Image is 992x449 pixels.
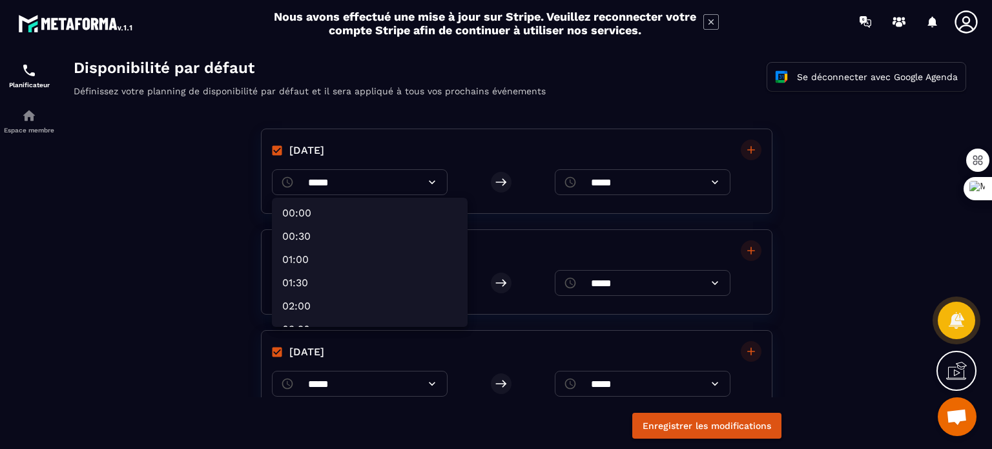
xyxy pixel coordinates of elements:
[18,12,134,35] img: logo
[3,98,55,143] a: automationsautomationsEspace membre
[21,63,37,78] img: scheduler
[938,397,976,436] a: Ouvrir le chat
[3,53,55,98] a: schedulerschedulerPlanificateur
[216,170,407,191] li: 00:30
[216,216,407,237] li: 01:30
[3,81,55,89] p: Planificateur
[273,10,697,37] h2: Nous avons effectué une mise à jour sur Stripe. Veuillez reconnecter votre compte Stripe afin de ...
[216,240,407,260] li: 02:00
[21,108,37,123] img: automations
[216,263,407,284] li: 02:30
[216,147,407,167] li: 00:00
[216,193,407,214] li: 01:00
[3,127,55,134] p: Espace membre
